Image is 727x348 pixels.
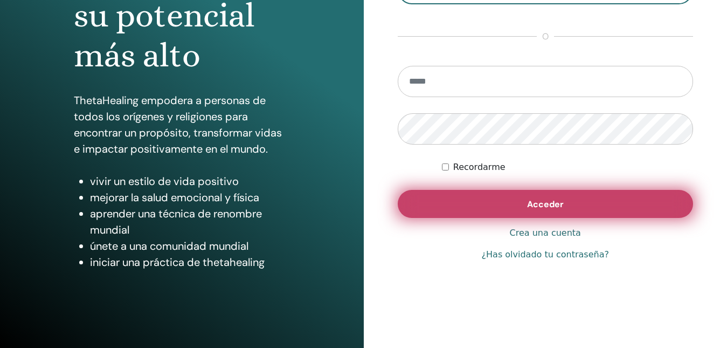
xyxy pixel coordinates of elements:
li: únete a una comunidad mundial [90,238,289,254]
p: ThetaHealing empodera a personas de todos los orígenes y religiones para encontrar un propósito, ... [74,92,289,157]
span: o [537,30,554,43]
a: ¿Has olvidado tu contraseña? [482,248,609,261]
label: Recordarme [453,161,506,174]
div: Mantenerme autenticado indefinidamente o hasta cerrar la sesión manualmente [442,161,693,174]
a: Crea una cuenta [510,227,581,240]
li: mejorar la salud emocional y física [90,189,289,206]
span: Acceder [527,199,564,210]
li: vivir un estilo de vida positivo [90,173,289,189]
li: iniciar una práctica de thetahealing [90,254,289,270]
li: aprender una técnica de renombre mundial [90,206,289,238]
button: Acceder [398,190,694,218]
